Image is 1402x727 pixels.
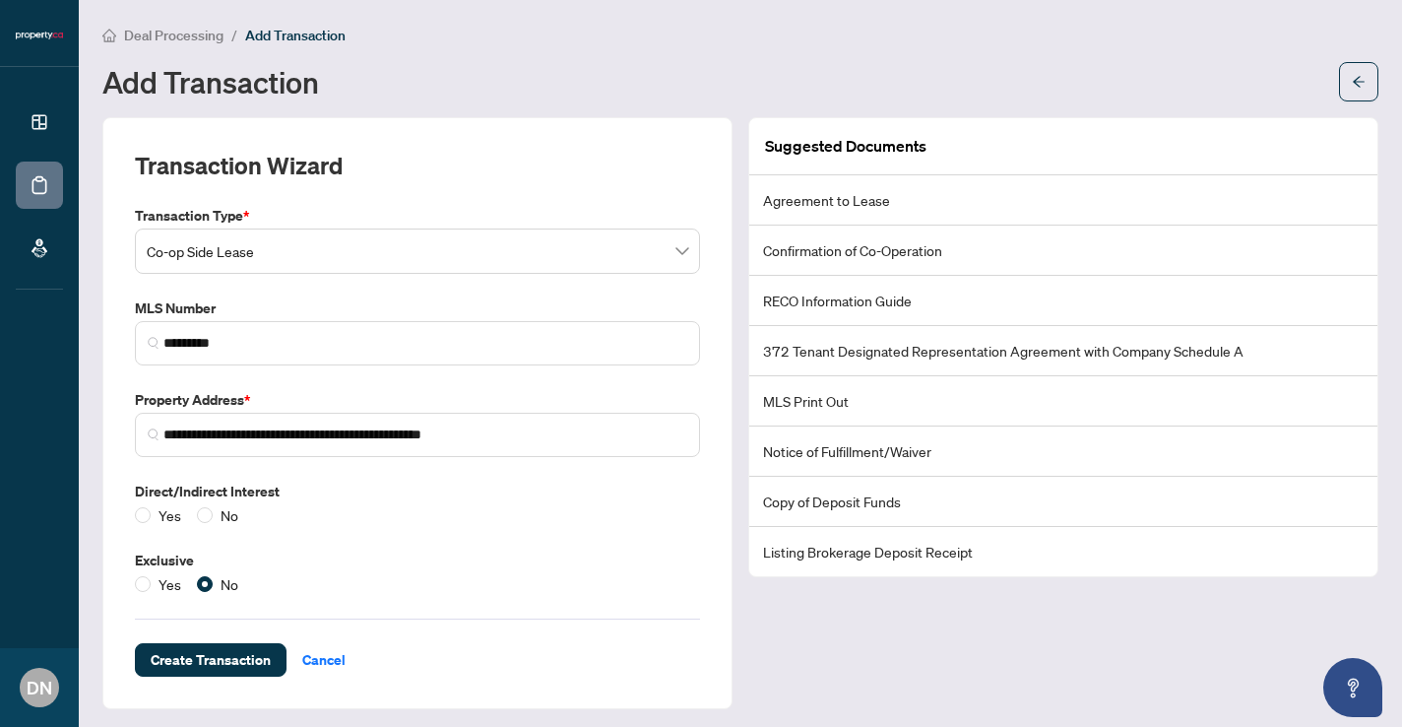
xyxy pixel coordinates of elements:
[749,226,1377,276] li: Confirmation of Co-Operation
[135,150,343,181] h2: Transaction Wizard
[1323,658,1382,717] button: Open asap
[27,674,52,701] span: DN
[749,175,1377,226] li: Agreement to Lease
[287,643,361,677] button: Cancel
[102,66,319,98] h1: Add Transaction
[749,477,1377,527] li: Copy of Deposit Funds
[749,527,1377,576] li: Listing Brokerage Deposit Receipt
[102,29,116,42] span: home
[124,27,223,44] span: Deal Processing
[135,205,700,227] label: Transaction Type
[147,232,688,270] span: Co-op Side Lease
[749,276,1377,326] li: RECO Information Guide
[16,30,63,41] img: logo
[151,573,189,595] span: Yes
[135,481,700,502] label: Direct/Indirect Interest
[135,643,287,677] button: Create Transaction
[231,24,237,46] li: /
[213,573,246,595] span: No
[302,644,346,676] span: Cancel
[135,297,700,319] label: MLS Number
[749,376,1377,427] li: MLS Print Out
[1352,75,1366,89] span: arrow-left
[765,134,926,159] article: Suggested Documents
[135,389,700,411] label: Property Address
[749,326,1377,376] li: 372 Tenant Designated Representation Agreement with Company Schedule A
[213,504,246,526] span: No
[151,504,189,526] span: Yes
[148,429,159,440] img: search_icon
[749,427,1377,477] li: Notice of Fulfillment/Waiver
[148,337,159,349] img: search_icon
[135,550,700,571] label: Exclusive
[151,644,271,676] span: Create Transaction
[245,27,346,44] span: Add Transaction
